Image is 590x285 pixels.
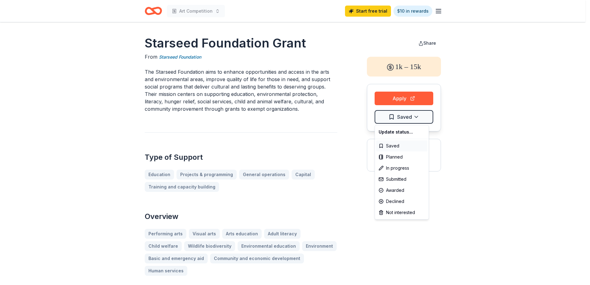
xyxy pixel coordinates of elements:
[179,7,213,15] span: Art Competition
[376,126,427,138] div: Update status...
[376,185,427,196] div: Awarded
[376,140,427,151] div: Saved
[376,174,427,185] div: Submitted
[376,163,427,174] div: In progress
[376,151,427,163] div: Planned
[376,207,427,218] div: Not interested
[376,196,427,207] div: Declined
